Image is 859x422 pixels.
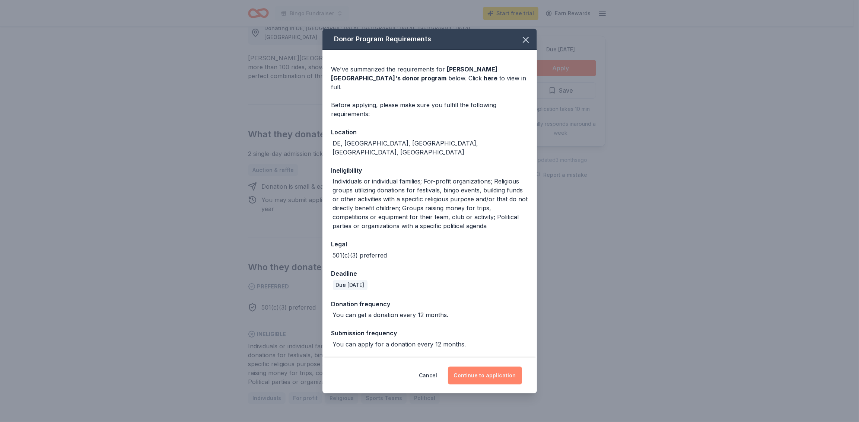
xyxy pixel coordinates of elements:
div: Individuals or individual families; For-profit organizations; Religious groups utilizing donation... [333,177,528,230]
div: Before applying, please make sure you fulfill the following requirements: [331,100,528,118]
div: Deadline [331,269,528,278]
div: Donor Program Requirements [322,29,537,50]
div: 501(c)(3) preferred [333,251,387,260]
div: Submission frequency [331,328,528,338]
div: Legal [331,239,528,249]
div: Location [331,127,528,137]
div: You can apply for a donation every 12 months. [333,340,466,349]
button: Cancel [419,367,438,384]
div: Donation frequency [331,299,528,309]
a: here [484,74,498,83]
div: DE, [GEOGRAPHIC_DATA], [GEOGRAPHIC_DATA], [GEOGRAPHIC_DATA], [GEOGRAPHIC_DATA] [333,139,528,157]
div: We've summarized the requirements for below. Click to view in full. [331,65,528,92]
div: Due [DATE] [333,280,368,290]
div: Ineligibility [331,166,528,175]
div: You can get a donation every 12 months. [333,310,449,319]
button: Continue to application [448,367,522,384]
